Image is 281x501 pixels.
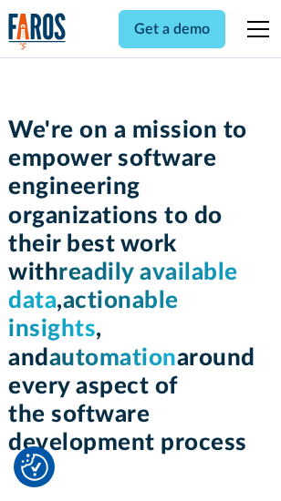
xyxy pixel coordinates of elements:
img: Revisit consent button [21,454,48,481]
a: home [8,13,67,50]
button: Cookie Settings [21,454,48,481]
a: Get a demo [119,10,225,48]
span: readily available data [8,261,238,312]
img: Logo of the analytics and reporting company Faros. [8,13,67,50]
span: actionable insights [8,289,179,341]
span: automation [49,346,177,370]
div: menu [236,7,273,51]
h1: We're on a mission to empower software engineering organizations to do their best work with , , a... [8,117,273,457]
